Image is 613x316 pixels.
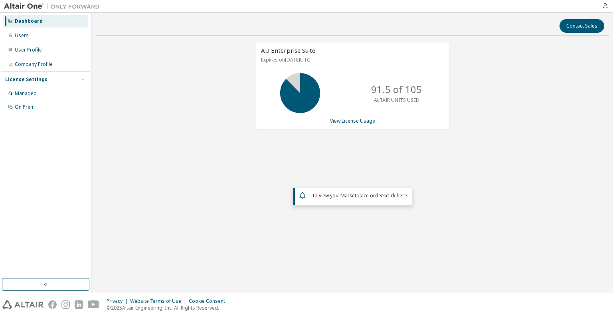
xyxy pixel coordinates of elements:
[397,192,407,199] a: here
[189,298,230,304] div: Cookie Consent
[15,18,43,24] div: Dashboard
[61,300,70,309] img: instagram.svg
[371,83,422,96] p: 91.5 of 105
[374,97,419,103] p: ALTAIR UNITS USED
[15,47,42,53] div: User Profile
[340,192,386,199] em: Marketplace orders
[261,46,315,54] span: AU Enterprise Suite
[2,300,44,309] img: altair_logo.svg
[261,56,442,63] p: Expires on [DATE] UTC
[312,192,407,199] span: To view your click
[560,19,604,33] button: Contact Sales
[107,304,230,311] p: © 2025 Altair Engineering, Inc. All Rights Reserved.
[15,61,53,68] div: Company Profile
[15,32,29,39] div: Users
[15,90,37,97] div: Managed
[107,298,130,304] div: Privacy
[48,300,57,309] img: facebook.svg
[330,117,375,124] a: View License Usage
[130,298,189,304] div: Website Terms of Use
[88,300,99,309] img: youtube.svg
[5,76,47,83] div: License Settings
[4,2,104,10] img: Altair One
[75,300,83,309] img: linkedin.svg
[15,104,35,110] div: On Prem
